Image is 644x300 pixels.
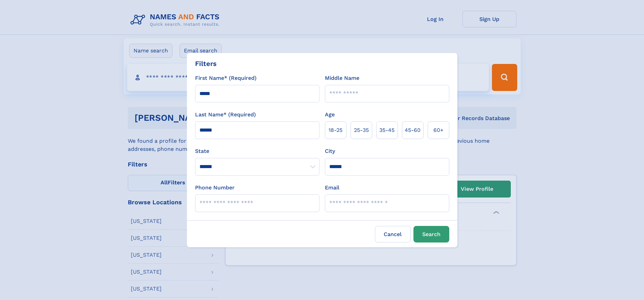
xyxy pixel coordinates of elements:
[379,126,395,134] span: 35‑45
[405,126,421,134] span: 45‑60
[354,126,369,134] span: 25‑35
[325,74,359,82] label: Middle Name
[325,147,335,155] label: City
[325,184,339,192] label: Email
[413,226,449,243] button: Search
[195,59,217,69] div: Filters
[329,126,342,134] span: 18‑25
[433,126,444,134] span: 60+
[195,147,319,155] label: State
[195,184,235,192] label: Phone Number
[195,111,256,119] label: Last Name* (Required)
[375,226,411,243] label: Cancel
[325,111,335,119] label: Age
[195,74,257,82] label: First Name* (Required)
